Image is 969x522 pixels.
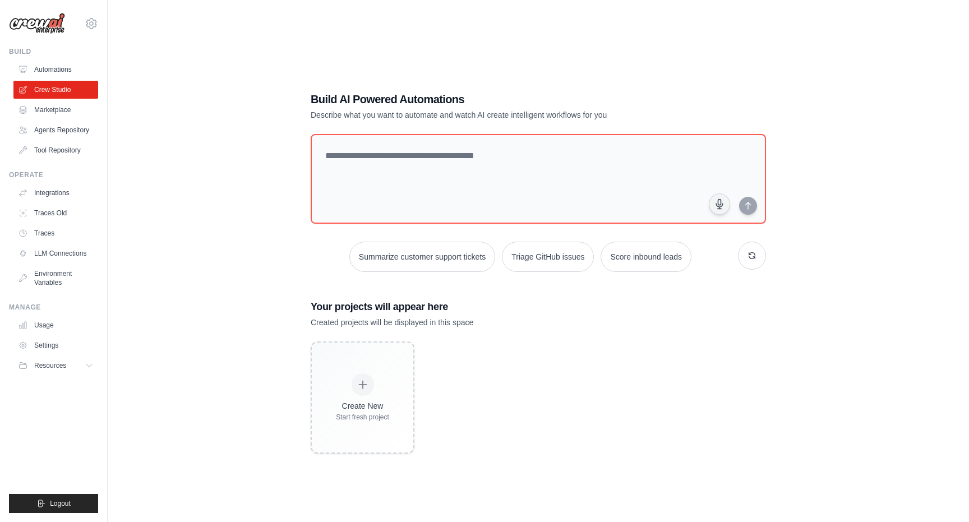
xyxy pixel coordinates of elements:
a: Integrations [13,184,98,202]
h3: Your projects will appear here [311,299,766,315]
button: Summarize customer support tickets [349,242,495,272]
div: Build [9,47,98,56]
img: Logo [9,13,65,34]
a: Traces [13,224,98,242]
button: Triage GitHub issues [502,242,594,272]
button: Logout [9,494,98,513]
a: Environment Variables [13,265,98,292]
button: Get new suggestions [738,242,766,270]
p: Describe what you want to automate and watch AI create intelligent workflows for you [311,109,687,121]
h1: Build AI Powered Automations [311,91,687,107]
a: Agents Repository [13,121,98,139]
a: Tool Repository [13,141,98,159]
a: Automations [13,61,98,78]
a: Crew Studio [13,81,98,99]
p: Created projects will be displayed in this space [311,317,766,328]
span: Logout [50,499,71,508]
div: Start fresh project [336,413,389,422]
a: LLM Connections [13,244,98,262]
button: Resources [13,357,98,375]
a: Marketplace [13,101,98,119]
div: Manage [9,303,98,312]
span: Resources [34,361,66,370]
a: Usage [13,316,98,334]
button: Score inbound leads [601,242,691,272]
div: Create New [336,400,389,412]
div: Operate [9,170,98,179]
a: Settings [13,336,98,354]
a: Traces Old [13,204,98,222]
button: Click to speak your automation idea [709,193,730,215]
